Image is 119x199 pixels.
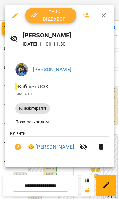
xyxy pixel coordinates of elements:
a: [PERSON_NAME] [33,66,71,72]
li: Поза розкладом [10,116,109,128]
h6: [PERSON_NAME] [23,30,109,40]
img: d1dec607e7f372b62d1bb04098aa4c64.jpeg [15,63,28,76]
a: 😀 [PERSON_NAME] [28,143,74,151]
button: Урок відбувся [25,8,76,23]
ul: Клієнти [10,130,109,160]
span: Кінезіотерапія [15,106,50,111]
p: [DATE] 11:00 - 11:30 [23,40,109,48]
button: Візит ще не сплачено. Додати оплату? [10,139,25,155]
p: Кімната [15,90,104,97]
span: - Кабінет ЛФК [15,83,50,90]
span: Урок відбувся [30,8,71,23]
